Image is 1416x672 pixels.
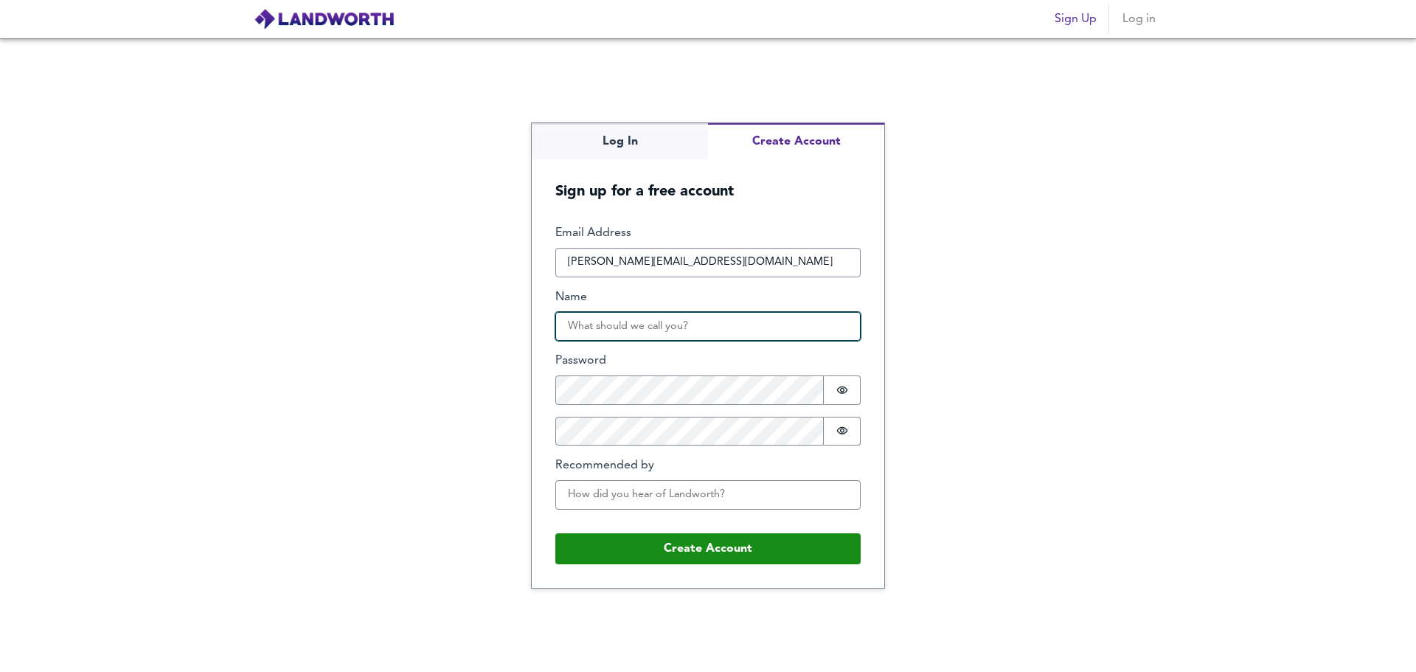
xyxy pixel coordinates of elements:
button: Create Account [555,533,861,564]
button: Show password [824,375,861,405]
button: Log In [532,123,708,159]
button: Sign Up [1049,4,1103,34]
label: Password [555,353,861,370]
h5: Sign up for a free account [532,159,884,201]
button: Log in [1115,4,1162,34]
input: How can we reach you? [555,248,861,277]
button: Show password [824,417,861,446]
input: What should we call you? [555,312,861,342]
span: Sign Up [1055,9,1097,30]
label: Email Address [555,225,861,242]
label: Recommended by [555,457,861,474]
span: Log in [1121,9,1156,30]
button: Create Account [708,123,884,159]
img: logo [254,8,395,30]
label: Name [555,289,861,306]
input: How did you hear of Landworth? [555,480,861,510]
